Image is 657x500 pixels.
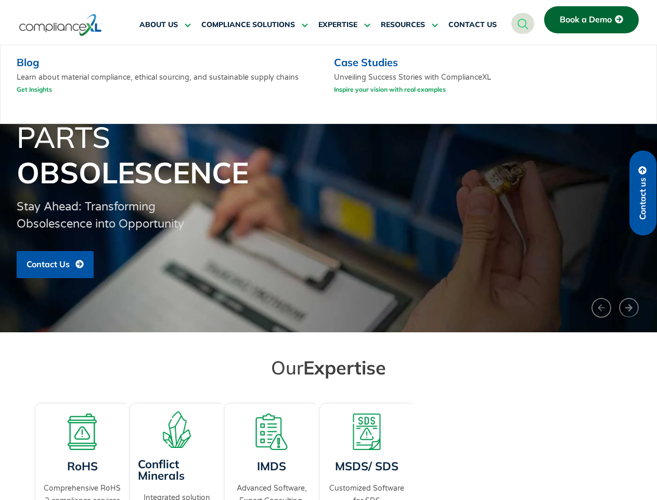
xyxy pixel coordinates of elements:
[253,414,290,450] img: A list board with a warning
[448,12,497,37] a: CONTACT US
[159,411,195,448] img: A representation of minerals
[349,414,385,450] img: A warning board with SDS displaying
[381,12,438,37] a: RESOURCES
[334,56,398,69] a: Case Studies
[335,459,398,473] a: MSDS/ SDS
[318,20,357,30] span: EXPERTISE
[37,356,620,379] h2: Our
[318,12,370,37] a: EXPERTISE
[638,178,648,220] span: Contact us
[139,20,178,30] span: ABOUT US
[17,154,249,191] span: Obsolescence
[19,13,102,37] img: logo-one.svg
[17,72,319,99] p: Learn about material compliance, ethical sourcing, and sustainable supply chains
[511,13,534,34] a: navsearch-button
[17,56,39,69] a: Blog
[629,151,656,235] a: Contact us
[17,83,52,96] a: Get Insights
[544,6,639,33] a: Book a Demo
[139,12,191,37] a: ABOUT US
[334,72,491,99] p: Unveiling Success Stories with ComplianceXL
[448,20,497,30] span: CONTACT US
[138,457,185,483] a: Conflict Minerals
[201,12,308,37] a: COMPLIANCE SOLUTIONS
[257,459,286,473] a: IMDS
[67,459,97,473] a: RoHS
[560,15,612,24] span: Book a Demo
[64,414,100,450] img: A board with a warning sign
[303,356,386,379] span: Expertise
[17,251,94,278] a: Contact Us
[17,119,641,190] h1: Parts
[17,198,191,233] div: Stay Ahead: Transforming Obsolescence into Opportunity
[334,83,446,96] a: Inspire your vision with real examples
[201,20,295,30] span: COMPLIANCE SOLUTIONS
[381,20,425,30] span: RESOURCES
[27,260,70,269] span: Contact Us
